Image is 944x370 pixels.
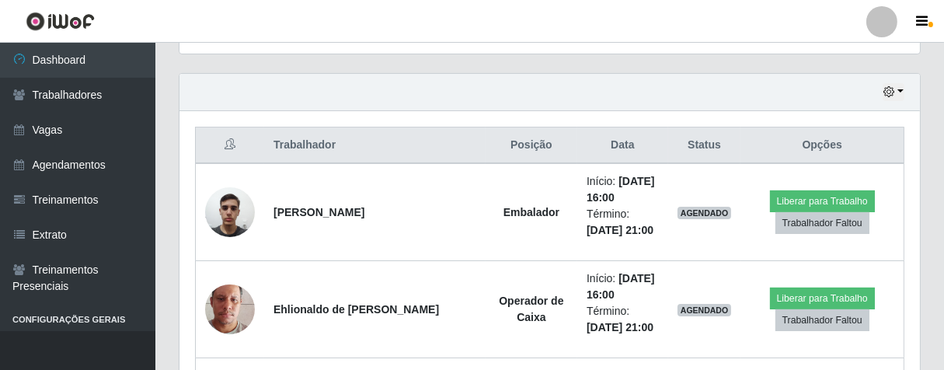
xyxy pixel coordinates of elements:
th: Posição [486,127,577,164]
li: Início: [587,173,659,206]
li: Término: [587,206,659,239]
strong: Operador de Caixa [499,295,563,323]
th: Opções [740,127,904,164]
img: 1675087680149.jpeg [205,265,255,354]
th: Trabalhador [264,127,486,164]
strong: [PERSON_NAME] [273,206,364,218]
button: Liberar para Trabalho [770,288,875,309]
time: [DATE] 21:00 [587,224,653,236]
li: Término: [587,303,659,336]
time: [DATE] 16:00 [587,272,655,301]
time: [DATE] 16:00 [587,175,655,204]
th: Status [668,127,741,164]
th: Data [577,127,668,164]
button: Trabalhador Faltou [775,212,869,234]
li: Início: [587,271,659,303]
button: Trabalhador Faltou [775,309,869,331]
img: CoreUI Logo [26,12,95,31]
span: AGENDADO [678,304,732,316]
span: AGENDADO [678,207,732,219]
strong: Ehlionaldo de [PERSON_NAME] [273,303,439,316]
time: [DATE] 21:00 [587,321,653,333]
strong: Embalador [503,206,559,218]
button: Liberar para Trabalho [770,190,875,212]
img: 1699551411830.jpeg [205,179,255,245]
